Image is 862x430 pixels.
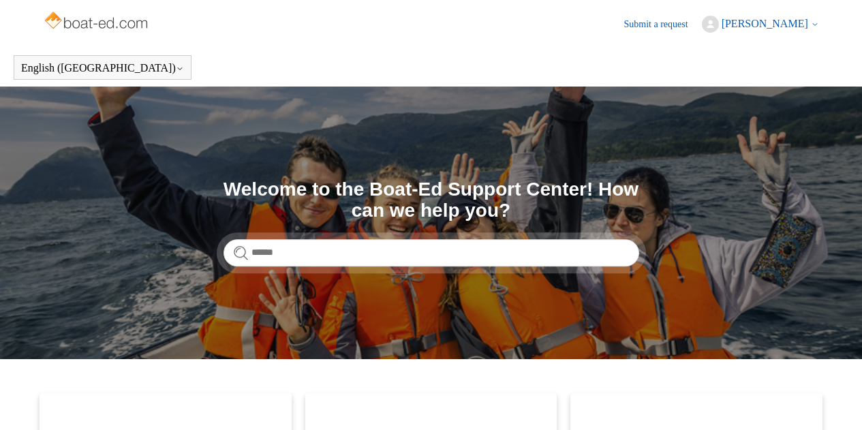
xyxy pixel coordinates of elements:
input: Search [224,239,639,266]
img: Boat-Ed Help Center home page [43,8,151,35]
button: [PERSON_NAME] [702,16,819,33]
button: English ([GEOGRAPHIC_DATA]) [21,62,184,74]
h1: Welcome to the Boat-Ed Support Center! How can we help you? [224,179,639,221]
a: Submit a request [624,17,702,31]
span: [PERSON_NAME] [722,18,808,29]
